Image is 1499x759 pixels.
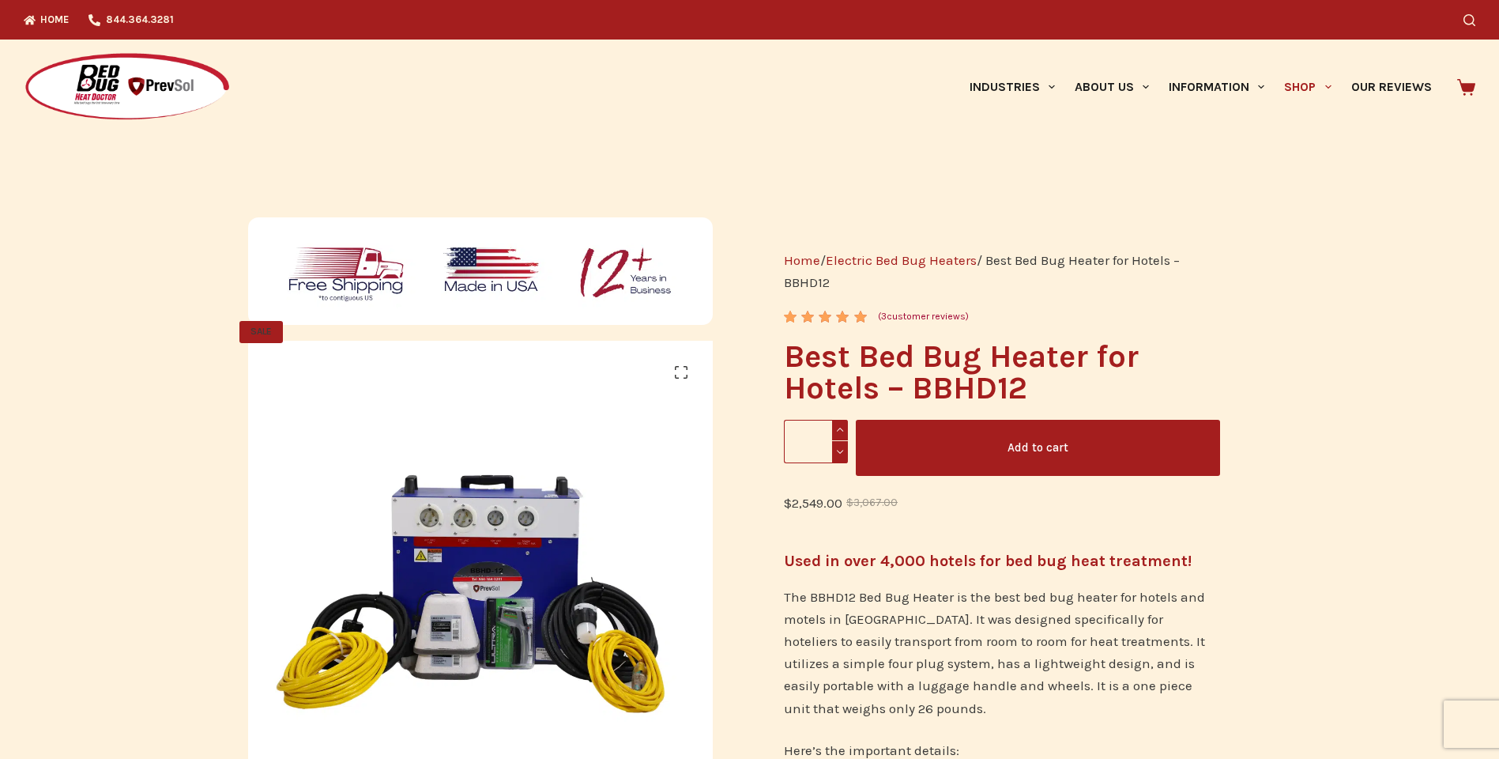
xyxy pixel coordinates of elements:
a: Industries [959,40,1064,134]
a: Shop [1275,40,1341,134]
button: Add to cart [856,420,1220,476]
a: Front view of the BBHD12 Bed Bug Heater [713,564,1178,580]
span: $ [784,495,792,511]
a: Our Reviews [1341,40,1441,134]
nav: Primary [959,40,1441,134]
span: $ [846,497,853,508]
h1: Best Bed Bug Heater for Hotels – BBHD12 [784,341,1219,404]
nav: Breadcrumb [784,249,1219,293]
span: SALE [239,321,283,343]
div: Rated 5.00 out of 5 [784,311,868,323]
p: The BBHD12 Bed Bug Heater is the best bed bug heater for hotels and motels in [GEOGRAPHIC_DATA]. ... [784,586,1219,719]
span: 3 [881,311,887,322]
bdi: 3,067.00 [846,497,898,508]
a: View full-screen image gallery [665,357,697,388]
a: BBHD12 full package is the best bed bug heater for hotels [248,564,714,580]
button: Search [1463,14,1475,26]
strong: Used in over 4,000 hotels for bed bug heat treatment! [784,552,1192,570]
bdi: 2,549.00 [784,495,842,511]
input: Product quantity [784,420,848,463]
a: (3customer reviews) [878,309,969,325]
a: About Us [1064,40,1158,134]
a: Information [1159,40,1275,134]
a: Electric Bed Bug Heaters [826,252,977,268]
a: Home [784,252,820,268]
span: Rated out of 5 based on customer ratings [784,311,868,407]
img: Prevsol/Bed Bug Heat Doctor [24,52,231,123]
span: 3 [784,311,795,335]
